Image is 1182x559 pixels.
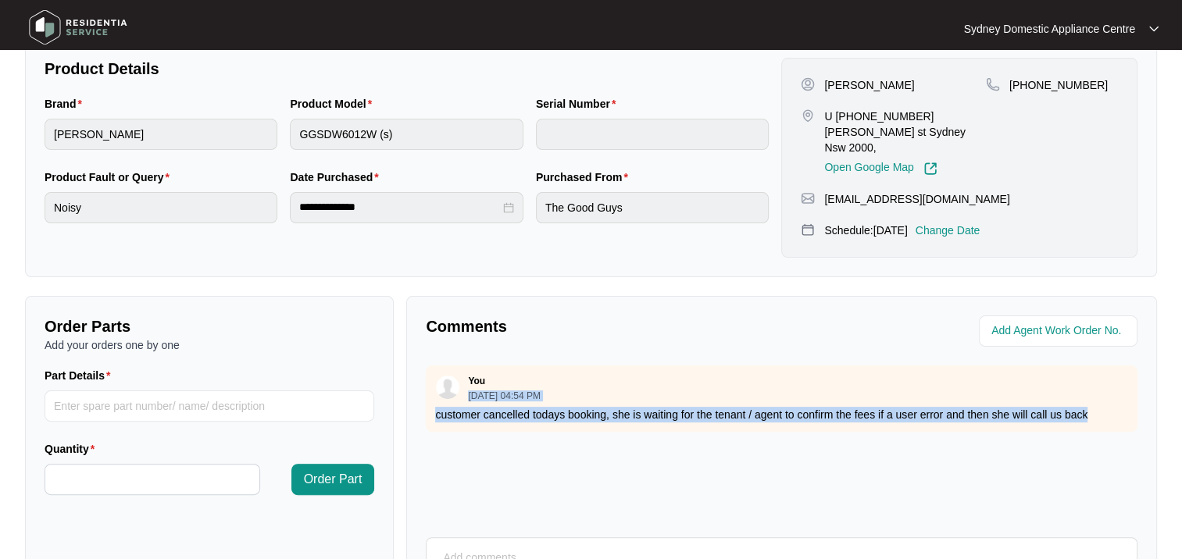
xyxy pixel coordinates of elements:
img: map-pin [801,109,815,123]
p: You [468,375,485,387]
p: U [PHONE_NUMBER] [PERSON_NAME] st Sydney Nsw 2000, [824,109,986,155]
input: Product Fault or Query [45,192,277,223]
label: Product Fault or Query [45,169,176,185]
p: [PERSON_NAME] [824,77,914,93]
img: residentia service logo [23,4,133,51]
label: Purchased From [536,169,634,185]
a: Open Google Map [824,162,937,176]
p: customer cancelled todays booking, she is waiting for the tenant / agent to confirm the fees if a... [435,407,1128,422]
span: Order Part [304,470,362,489]
input: Part Details [45,390,374,422]
img: map-pin [801,223,815,237]
input: Quantity [45,465,259,494]
p: Comments [426,315,770,337]
input: Add Agent Work Order No. [991,322,1128,340]
p: [PHONE_NUMBER] [1009,77,1108,93]
label: Part Details [45,368,117,383]
p: Change Date [916,223,980,238]
input: Serial Number [536,119,769,150]
input: Product Model [290,119,523,150]
img: map-pin [986,77,1000,91]
p: Order Parts [45,315,374,337]
img: Link-External [923,162,937,176]
p: Sydney Domestic Appliance Centre [964,21,1135,37]
img: user-pin [801,77,815,91]
input: Date Purchased [299,199,499,215]
p: [EMAIL_ADDRESS][DOMAIN_NAME] [824,191,1009,207]
img: map-pin [801,191,815,205]
img: user.svg [436,376,459,399]
p: [DATE] 04:54 PM [468,391,540,401]
input: Purchased From [536,192,769,223]
img: dropdown arrow [1149,25,1159,33]
input: Brand [45,119,277,150]
p: Product Details [45,58,769,80]
label: Quantity [45,441,101,457]
label: Date Purchased [290,169,384,185]
label: Product Model [290,96,378,112]
p: Schedule: [DATE] [824,223,907,238]
p: Add your orders one by one [45,337,374,353]
button: Order Part [291,464,375,495]
label: Serial Number [536,96,622,112]
label: Brand [45,96,88,112]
